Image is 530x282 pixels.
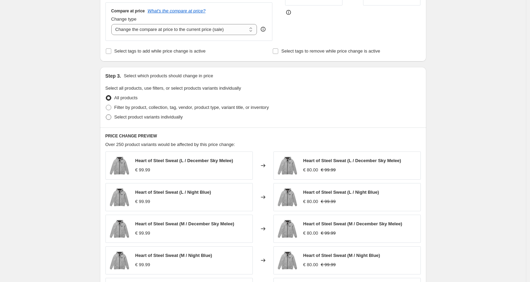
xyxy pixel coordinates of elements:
[321,167,336,173] strike: € 99.99
[114,105,269,110] span: Filter by product, collection, tag, vendor, product type, variant title, or inventory
[277,250,298,271] img: 104757_74a0f32a5dba7a984e8c93e11d984264ee217720_80x.png
[135,198,150,205] div: € 99.99
[321,198,336,205] strike: € 99.99
[321,230,336,237] strike: € 99.99
[109,155,130,176] img: 104757_74a0f32a5dba7a984e8c93e11d984264ee217720_80x.png
[114,48,206,54] span: Select tags to add while price change is active
[303,158,401,163] span: Heart of Steel Sweat (L / December Sky Melee)
[135,167,150,173] div: € 99.99
[135,261,150,268] div: € 99.99
[303,221,402,226] span: Heart of Steel Sweat (M / December Sky Melee)
[105,142,235,147] span: Over 250 product variants would be affected by this price change:
[114,114,183,120] span: Select product variants individually
[111,16,137,22] span: Change type
[105,86,241,91] span: Select all products, use filters, or select products variants individually
[281,48,380,54] span: Select tags to remove while price change is active
[135,190,211,195] span: Heart of Steel Sweat (L / Night Blue)
[303,253,380,258] span: Heart of Steel Sweat (M / Night Blue)
[135,221,234,226] span: Heart of Steel Sweat (M / December Sky Melee)
[277,187,298,207] img: 104757_74a0f32a5dba7a984e8c93e11d984264ee217720_80x.png
[303,261,318,268] div: € 80.00
[321,261,336,268] strike: € 99.99
[114,95,138,100] span: All products
[109,218,130,239] img: 104757_74a0f32a5dba7a984e8c93e11d984264ee217720_80x.png
[135,158,233,163] span: Heart of Steel Sweat (L / December Sky Melee)
[277,218,298,239] img: 104757_74a0f32a5dba7a984e8c93e11d984264ee217720_80x.png
[109,187,130,207] img: 104757_74a0f32a5dba7a984e8c93e11d984264ee217720_80x.png
[303,198,318,205] div: € 80.00
[303,167,318,173] div: € 80.00
[303,230,318,237] div: € 80.00
[111,8,145,14] h3: Compare at price
[135,253,212,258] span: Heart of Steel Sweat (M / Night Blue)
[105,72,121,79] h2: Step 3.
[277,155,298,176] img: 104757_74a0f32a5dba7a984e8c93e11d984264ee217720_80x.png
[135,230,150,237] div: € 99.99
[148,8,206,13] button: What's the compare at price?
[260,26,267,33] div: help
[109,250,130,271] img: 104757_74a0f32a5dba7a984e8c93e11d984264ee217720_80x.png
[303,190,379,195] span: Heart of Steel Sweat (L / Night Blue)
[105,133,421,139] h6: PRICE CHANGE PREVIEW
[124,72,213,79] p: Select which products should change in price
